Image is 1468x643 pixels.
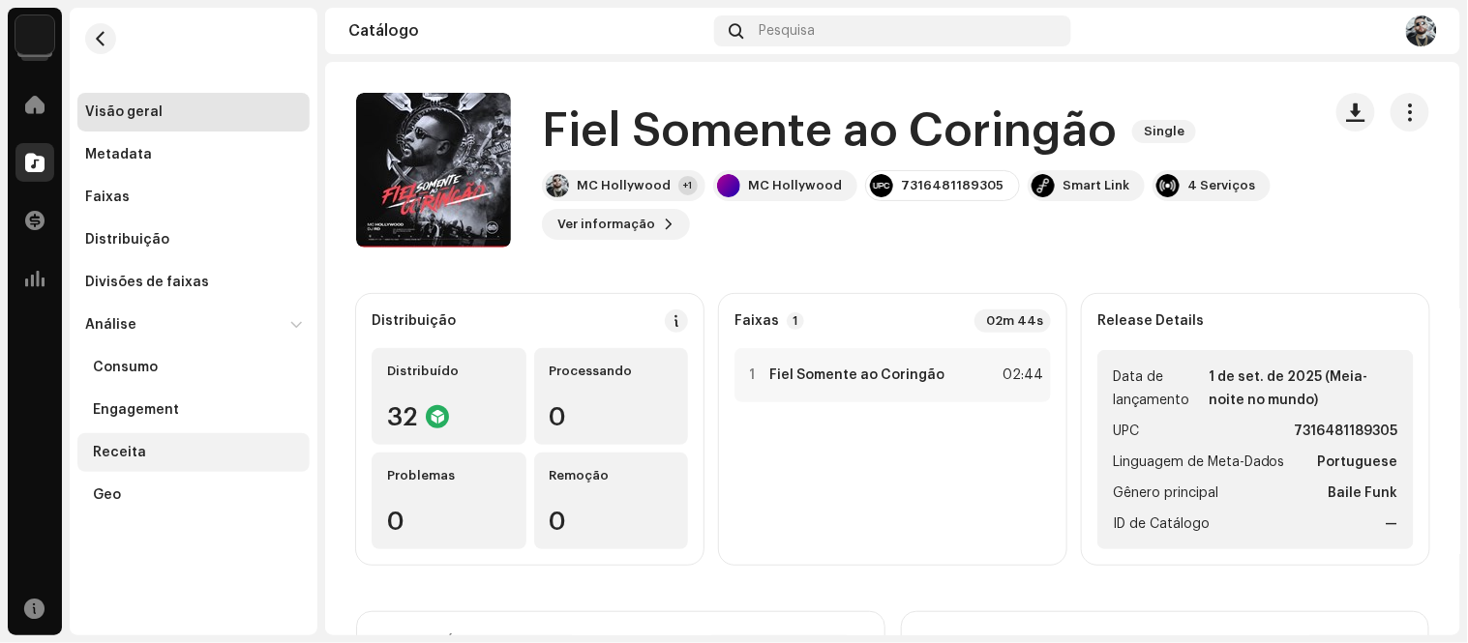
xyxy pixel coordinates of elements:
[760,23,816,39] span: Pesquisa
[77,135,310,174] re-m-nav-item: Metadata
[85,275,209,290] div: Divisões de faixas
[387,364,511,379] div: Distribuído
[77,433,310,472] re-m-nav-item: Receita
[1113,482,1218,505] span: Gênero principal
[77,476,310,514] re-m-nav-item: Geo
[577,178,671,193] div: MC Hollywood
[348,23,706,39] div: Catálogo
[546,174,569,197] img: d70335bc-5147-4f36-8383-f231d489a2b6
[550,468,674,483] div: Remoção
[85,190,130,205] div: Faixas
[1386,512,1398,536] strong: —
[748,178,842,193] div: MC Hollywood
[542,101,1117,162] h1: Fiel Somente ao Coringão
[85,147,152,162] div: Metadata
[1001,364,1043,387] div: 02:44
[557,205,655,244] span: Ver informação
[1063,178,1129,193] div: Smart Link
[769,367,944,383] strong: Fiel Somente ao Coringão
[1187,178,1255,193] div: 4 Serviços
[1113,451,1285,474] span: Linguagem de Meta-Dados
[372,313,456,329] div: Distribuição
[77,348,310,387] re-m-nav-item: Consumo
[550,364,674,379] div: Processando
[77,391,310,429] re-m-nav-item: Engagement
[1329,482,1398,505] strong: Baile Funk
[85,232,169,248] div: Distribuição
[93,402,179,418] div: Engagement
[1209,365,1398,412] strong: 1 de set. de 2025 (Meia-noite no mundo)
[77,306,310,514] re-m-nav-dropdown: Análise
[901,178,1004,193] div: 7316481189305
[15,15,54,54] img: 56eeb297-7269-4a48-bf6b-d4ffa91748c0
[1406,15,1437,46] img: 1767a687-e30b-460b-9708-cccf5910db0f
[1113,420,1139,443] span: UPC
[1132,120,1196,143] span: Single
[542,209,690,240] button: Ver informação
[85,317,136,333] div: Análise
[77,263,310,302] re-m-nav-item: Divisões de faixas
[974,309,1051,333] div: 02m 44s
[1113,365,1205,412] span: Data de lançamento
[77,178,310,217] re-m-nav-item: Faixas
[77,220,310,259] re-m-nav-item: Distribuição
[1318,451,1398,474] strong: Portuguese
[93,487,121,503] div: Geo
[93,445,146,460] div: Receita
[93,360,158,375] div: Consumo
[734,313,779,329] strong: Faixas
[387,468,511,483] div: Problemas
[787,312,804,330] p-badge: 1
[85,104,163,120] div: Visão geral
[1295,420,1398,443] strong: 7316481189305
[1113,512,1210,536] span: ID de Catálogo
[77,93,310,132] re-m-nav-item: Visão geral
[1097,313,1204,329] strong: Release Details
[678,176,698,195] div: +1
